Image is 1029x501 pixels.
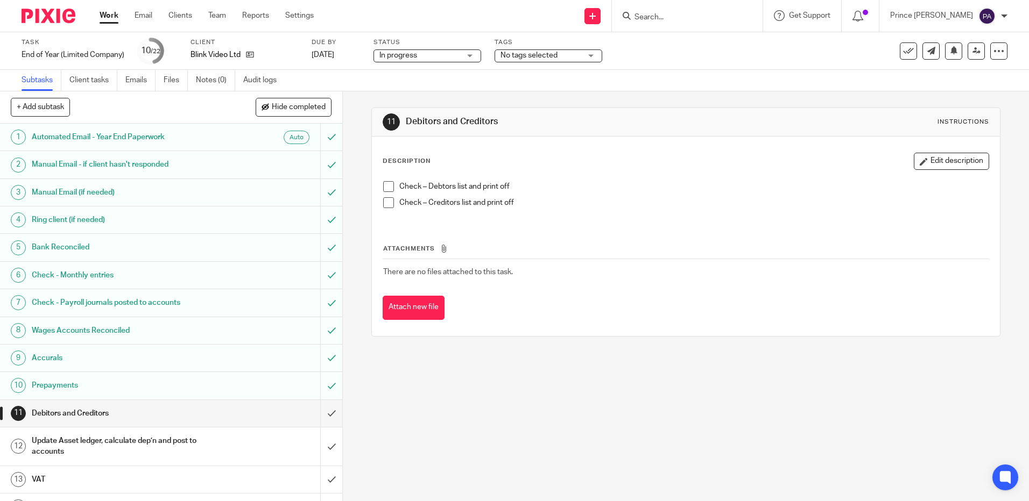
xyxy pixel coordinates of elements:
h1: Ring client (if needed) [32,212,217,228]
h1: Manual Email - if client hasn't responded [32,156,217,173]
a: Reports [242,10,269,21]
div: 4 [11,212,26,227]
a: Files [164,70,188,91]
h1: Wages Accounts Reconciled [32,323,217,339]
div: 7 [11,295,26,310]
div: 13 [11,472,26,487]
h1: Bank Reconciled [32,239,217,255]
p: Prince [PERSON_NAME] [890,10,973,21]
div: Auto [284,131,309,144]
div: 1 [11,130,26,145]
label: Task [22,38,124,47]
input: Search [633,13,730,23]
span: Hide completed [272,103,326,112]
img: svg%3E [978,8,996,25]
h1: Check - Payroll journals posted to accounts [32,295,217,311]
button: + Add subtask [11,98,70,116]
a: Clients [168,10,192,21]
div: 11 [11,406,26,421]
span: Attachments [383,246,435,252]
a: Client tasks [69,70,117,91]
h1: Debitors and Creditors [406,116,709,127]
div: 12 [11,439,26,454]
a: Subtasks [22,70,61,91]
div: End of Year (Limited Company) [22,49,124,60]
div: Instructions [938,118,989,126]
span: In progress [379,52,417,59]
label: Due by [312,38,360,47]
p: Check – Creditors list and print off [399,197,988,208]
div: 8 [11,323,26,338]
a: Email [135,10,152,21]
a: Settings [285,10,314,21]
div: 6 [11,268,26,283]
h1: Check - Monthly entries [32,267,217,283]
span: There are no files attached to this task. [383,268,513,276]
a: Emails [125,70,156,91]
div: 9 [11,350,26,366]
p: Description [383,157,431,166]
div: 5 [11,240,26,255]
div: 11 [383,113,400,131]
small: /22 [151,48,160,54]
h1: Manual Email (if needed) [32,184,217,201]
label: Status [373,38,481,47]
div: 3 [11,185,26,200]
button: Edit description [914,153,989,170]
span: Get Support [789,12,830,19]
h1: Accurals [32,350,217,366]
p: Check – Debtors list and print off [399,181,988,192]
div: 10 [11,378,26,393]
button: Hide completed [256,98,332,116]
label: Client [191,38,298,47]
div: 10 [141,45,160,57]
button: Attach new file [383,296,445,320]
a: Audit logs [243,70,285,91]
a: Work [100,10,118,21]
span: No tags selected [501,52,558,59]
span: [DATE] [312,51,334,59]
img: Pixie [22,9,75,23]
label: Tags [495,38,602,47]
h1: Debitors and Creditors [32,405,217,421]
div: 2 [11,158,26,173]
h1: Update Asset ledger, calculate dep’n and post to accounts [32,433,217,460]
a: Team [208,10,226,21]
h1: VAT [32,471,217,488]
p: Blink Video Ltd [191,49,241,60]
a: Notes (0) [196,70,235,91]
h1: Prepayments [32,377,217,393]
h1: Automated Email - Year End Paperwork [32,129,217,145]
